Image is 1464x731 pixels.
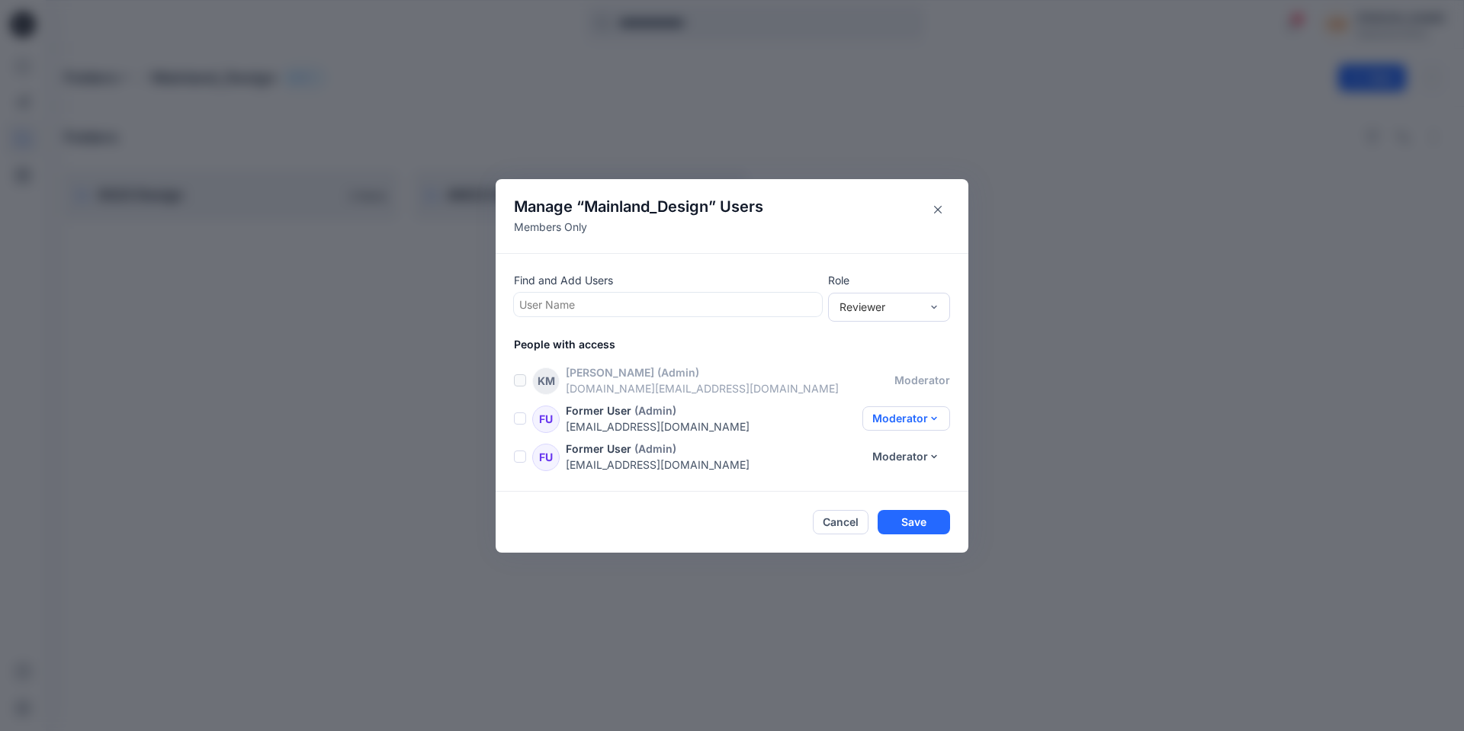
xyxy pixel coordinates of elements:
[634,402,676,418] p: (Admin)
[566,380,894,396] p: [DOMAIN_NAME][EMAIL_ADDRESS][DOMAIN_NAME]
[894,372,950,388] p: moderator
[532,367,560,395] div: KM
[926,197,950,222] button: Close
[566,402,631,418] p: Former User
[584,197,708,216] span: Mainland_Design
[634,441,676,457] p: (Admin)
[514,336,968,352] p: People with access
[862,406,950,431] button: Moderator
[840,299,920,315] div: Reviewer
[566,441,631,457] p: Former User
[566,364,654,380] p: [PERSON_NAME]
[566,418,862,434] p: [EMAIL_ADDRESS][DOMAIN_NAME]
[878,510,950,534] button: Save
[532,444,560,471] div: FU
[514,272,822,288] p: Find and Add Users
[813,510,868,534] button: Cancel
[657,364,699,380] p: (Admin)
[514,197,763,216] h4: Manage “ ” Users
[566,457,862,473] p: [EMAIL_ADDRESS][DOMAIN_NAME]
[532,406,560,433] div: FU
[862,444,950,469] button: Moderator
[514,219,763,235] p: Members Only
[828,272,950,288] p: Role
